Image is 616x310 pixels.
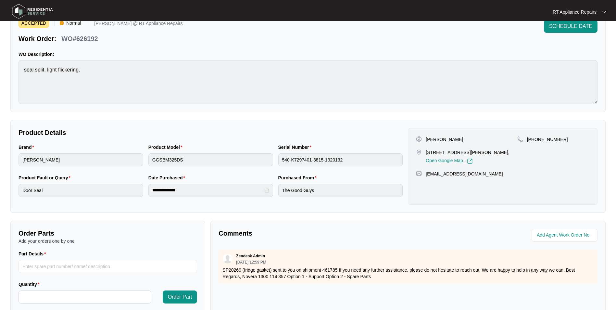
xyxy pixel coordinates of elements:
p: [PERSON_NAME] @ RT Appliance Repairs [94,21,182,28]
p: WO Description: [19,51,597,58]
img: Vercel Logo [60,21,64,25]
p: [PHONE_NUMBER] [527,136,568,143]
label: Purchased From [278,174,319,181]
input: Brand [19,153,143,166]
img: dropdown arrow [602,10,606,14]
label: Product Model [148,144,185,150]
label: Brand [19,144,37,150]
img: residentia service logo [10,2,55,21]
p: Product Details [19,128,403,137]
label: Date Purchased [148,174,188,181]
span: Normal [64,18,83,28]
textarea: seal split, light flickering. [19,60,597,104]
p: [DATE] 12:59 PM [236,260,266,264]
button: SCHEDULE DATE [544,20,597,33]
input: Part Details [19,260,197,273]
button: Order Part [163,291,197,304]
span: Order Part [168,293,192,301]
input: Purchased From [278,184,403,197]
p: [STREET_ADDRESS][PERSON_NAME], [426,149,509,156]
input: Quantity [19,291,151,303]
label: Part Details [19,251,49,257]
p: RT Appliance Repairs [553,9,597,15]
input: Date Purchased [152,187,263,194]
label: Serial Number [278,144,314,150]
input: Product Model [148,153,273,166]
p: Order Parts [19,229,197,238]
p: Comments [219,229,403,238]
img: map-pin [416,149,422,155]
img: map-pin [416,171,422,176]
img: Link-External [467,158,473,164]
p: Zendesk Admin [236,253,265,259]
a: Open Google Map [426,158,472,164]
img: user.svg [223,254,233,264]
input: Product Fault or Query [19,184,143,197]
img: user-pin [416,136,422,142]
p: [EMAIL_ADDRESS][DOMAIN_NAME] [426,171,503,177]
label: Product Fault or Query [19,174,73,181]
input: Serial Number [278,153,403,166]
p: SP20269 (fridge gasket) sent to you on shipment 461785 If you need any further assistance, please... [222,267,594,280]
p: [PERSON_NAME] [426,136,463,143]
label: Quantity [19,281,42,288]
p: WO#626192 [61,34,98,43]
img: map-pin [517,136,523,142]
input: Add Agent Work Order No. [537,231,594,239]
span: SCHEDULE DATE [549,22,592,30]
p: Work Order: [19,34,56,43]
span: ACCEPTED [19,18,49,28]
p: Add your orders one by one [19,238,197,244]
